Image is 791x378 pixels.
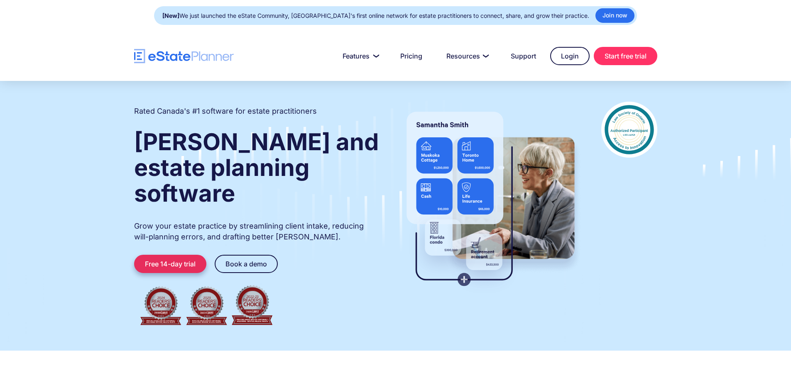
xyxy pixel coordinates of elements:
[397,102,585,297] img: estate planner showing wills to their clients, using eState Planner, a leading estate planning so...
[215,255,278,273] a: Book a demo
[390,48,432,64] a: Pricing
[134,106,317,117] h2: Rated Canada's #1 software for estate practitioners
[594,47,657,65] a: Start free trial
[162,12,179,19] strong: [New]
[550,47,590,65] a: Login
[436,48,497,64] a: Resources
[501,48,546,64] a: Support
[134,49,234,63] a: home
[162,10,589,22] div: We just launched the eState Community, [GEOGRAPHIC_DATA]'s first online network for estate practi...
[333,48,386,64] a: Features
[134,128,379,207] strong: [PERSON_NAME] and estate planning software
[134,255,206,273] a: Free 14-day trial
[595,8,634,23] a: Join now
[134,221,380,242] p: Grow your estate practice by streamlining client intake, reducing will-planning errors, and draft...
